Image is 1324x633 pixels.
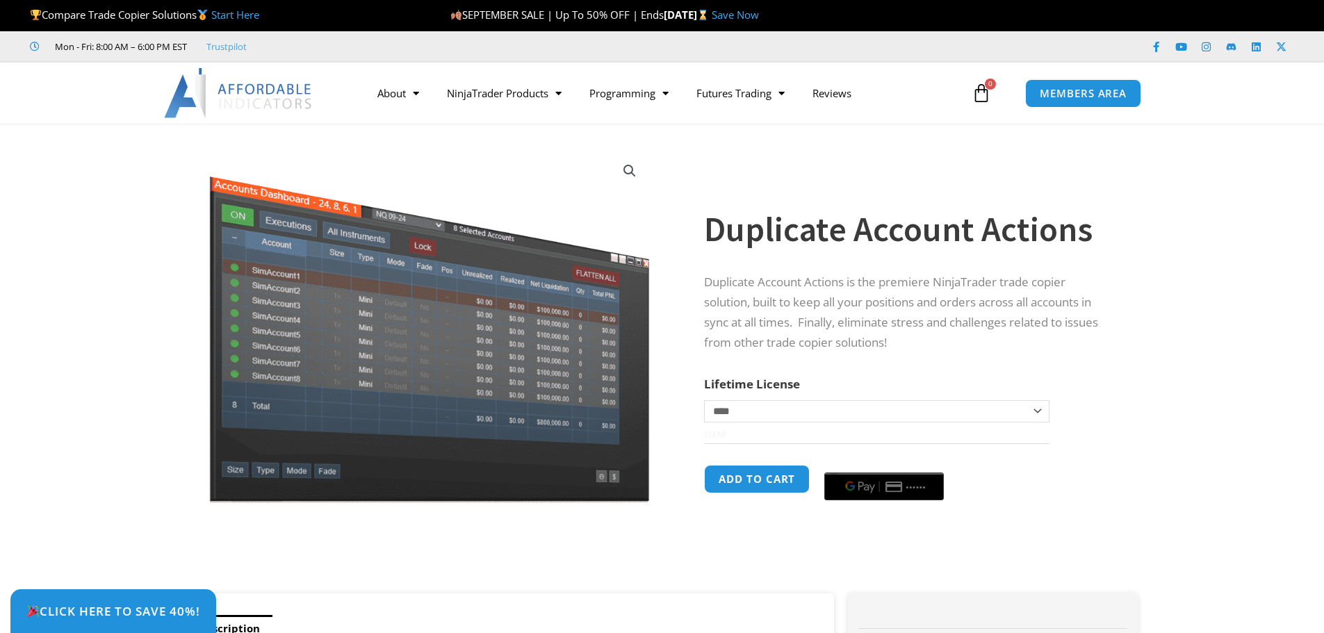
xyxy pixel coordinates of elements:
img: 🥇 [197,10,208,20]
nav: Menu [363,77,968,109]
a: MEMBERS AREA [1025,79,1141,108]
span: SEPTEMBER SALE | Up To 50% OFF | Ends [450,8,664,22]
a: Save Now [712,8,759,22]
a: 🎉Click Here to save 40%! [10,589,216,633]
span: 0 [985,79,996,90]
img: LogoAI | Affordable Indicators – NinjaTrader [164,68,313,118]
iframe: Secure payment input frame [822,463,947,464]
h1: Duplicate Account Actions [704,205,1110,254]
a: Reviews [799,77,865,109]
img: Screenshot 2024-08-26 15414455555 [206,148,653,503]
span: Compare Trade Copier Solutions [30,8,259,22]
button: Buy with GPay [824,472,944,500]
a: View full-screen image gallery [617,158,642,183]
a: Programming [575,77,683,109]
a: Start Here [211,8,259,22]
img: 🎉 [27,605,39,617]
img: 🍂 [451,10,461,20]
img: ⌛ [698,10,708,20]
span: Click Here to save 40%! [26,605,200,617]
a: Clear options [704,429,726,439]
p: Duplicate Account Actions is the premiere NinjaTrader trade copier solution, built to keep all yo... [704,272,1110,353]
label: Lifetime License [704,376,800,392]
a: NinjaTrader Products [433,77,575,109]
a: Trustpilot [206,38,247,55]
strong: [DATE] [664,8,712,22]
a: About [363,77,433,109]
span: Mon - Fri: 8:00 AM – 6:00 PM EST [51,38,187,55]
a: Futures Trading [683,77,799,109]
span: MEMBERS AREA [1040,88,1127,99]
text: •••••• [907,482,928,492]
img: 🏆 [31,10,41,20]
a: 0 [951,73,1012,113]
button: Add to cart [704,465,810,493]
